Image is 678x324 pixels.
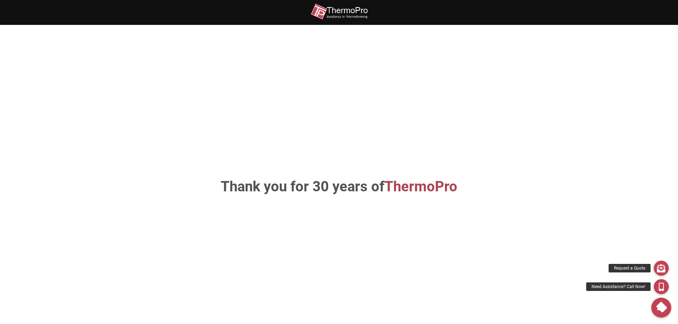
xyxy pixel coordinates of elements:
div: Request a Quote [609,264,651,272]
h1: Thank you for 30 years of [152,180,526,194]
img: thermopro-logo-non-iso [311,4,368,20]
span: ThermoPro [384,178,457,195]
a: Request a Quote [654,261,669,276]
a: Need Assistance? Call Now! [654,279,669,294]
div: Need Assistance? Call Now! [586,282,651,291]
